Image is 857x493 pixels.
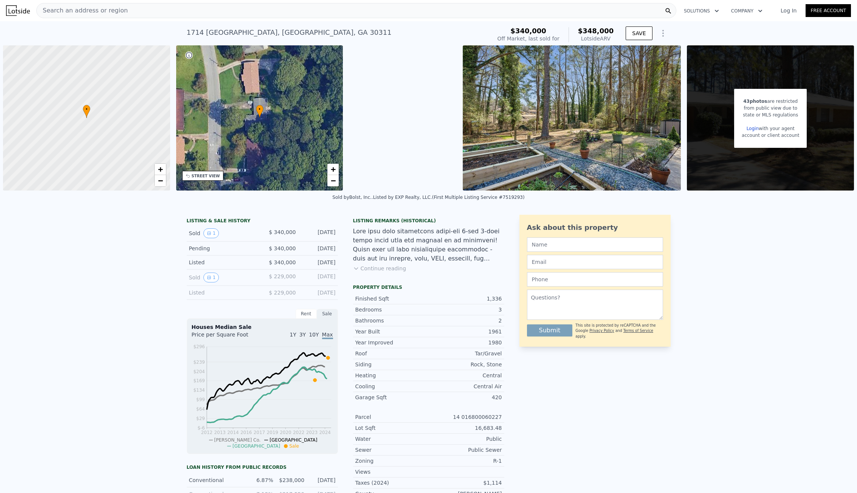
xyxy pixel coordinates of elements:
tspan: 2024 [319,430,331,435]
span: $348,000 [578,27,614,35]
span: $ 340,000 [269,245,296,251]
div: 16,683.48 [429,424,502,432]
a: Free Account [806,4,851,17]
div: Off Market, last sold for [497,35,559,42]
div: $238,000 [278,476,304,484]
span: with your agent [759,126,795,131]
div: account or client account [742,132,799,139]
div: [DATE] [302,259,336,266]
button: Solutions [678,4,725,18]
div: [DATE] [302,289,336,296]
tspan: 2020 [280,430,291,435]
div: Year Built [355,328,429,335]
span: 43 photos [743,99,767,104]
div: Cooling [355,383,429,390]
tspan: 2019 [267,430,278,435]
button: Company [725,4,769,18]
div: Pending [189,245,256,252]
tspan: $29 [196,416,205,421]
div: Parcel [355,413,429,421]
div: Price per Square Foot [192,331,262,343]
div: Sold [189,228,256,238]
div: Year Improved [355,339,429,346]
div: Roof [355,350,429,357]
input: Phone [527,272,663,287]
div: Tar/Gravel [429,350,502,357]
tspan: $169 [193,378,205,383]
div: Views [355,468,429,476]
span: $ 340,000 [269,259,296,265]
div: 14 016800060227 [429,413,502,421]
tspan: $296 [193,344,205,349]
tspan: 2013 [214,430,226,435]
span: • [83,106,90,113]
div: $1,114 [429,479,502,487]
div: Listing Remarks (Historical) [353,218,504,224]
span: 3Y [299,332,306,338]
tspan: $134 [193,388,205,393]
a: Zoom in [327,164,339,175]
div: 6.87% [246,476,273,484]
div: Central [429,372,502,379]
div: [DATE] [302,245,336,252]
div: [DATE] [302,273,336,282]
div: LISTING & SALE HISTORY [187,218,338,225]
div: • [83,105,90,118]
img: Lotside [6,5,30,16]
div: Rent [296,309,317,319]
div: This site is protected by reCAPTCHA and the Google and apply. [575,323,663,339]
div: R-1 [429,457,502,465]
span: + [158,164,163,174]
span: [GEOGRAPHIC_DATA] [232,443,280,449]
div: Public Sewer [429,446,502,454]
tspan: $204 [193,369,205,374]
a: Terms of Service [623,329,653,333]
div: Sewer [355,446,429,454]
div: 420 [429,394,502,401]
button: SAVE [626,26,652,40]
img: Sale: 20241235 Parcel: 13295154 [463,45,681,191]
tspan: $99 [196,397,205,402]
div: [DATE] [302,228,336,238]
button: View historical data [203,273,219,282]
div: Ask about this property [527,222,663,233]
div: Houses Median Sale [192,323,333,331]
div: Heating [355,372,429,379]
tspan: $-6 [197,425,205,431]
span: Max [322,332,333,339]
div: Lotside ARV [578,35,614,42]
button: Show Options [656,26,671,41]
a: Login [747,126,759,131]
div: Rock, Stone [429,361,502,368]
div: Conventional [189,476,242,484]
a: Zoom out [327,175,339,186]
span: Sale [289,443,299,449]
div: are restricted [742,98,799,105]
div: Listed by EXP Realty, LLC. (First Multiple Listing Service #7519293) [373,195,525,200]
span: [GEOGRAPHIC_DATA] [270,437,317,443]
a: Log In [772,7,806,14]
tspan: 2014 [227,430,239,435]
div: Public [429,435,502,443]
div: Garage Sqft [355,394,429,401]
div: state or MLS regulations [742,112,799,118]
span: − [331,176,336,185]
div: Sold by Bolst, Inc. . [332,195,373,200]
div: Lot Sqft [355,424,429,432]
div: Siding [355,361,429,368]
button: View historical data [203,228,219,238]
div: Bathrooms [355,317,429,324]
span: 10Y [309,332,319,338]
tspan: 2017 [253,430,265,435]
tspan: 2023 [306,430,318,435]
button: Continue reading [353,265,406,272]
tspan: $64 [196,406,205,412]
div: Sale [317,309,338,319]
div: 3 [429,306,502,313]
span: 1Y [290,332,296,338]
div: from public view due to [742,105,799,112]
div: Zoning [355,457,429,465]
span: $340,000 [510,27,546,35]
a: Zoom in [155,164,166,175]
span: $ 229,000 [269,290,296,296]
